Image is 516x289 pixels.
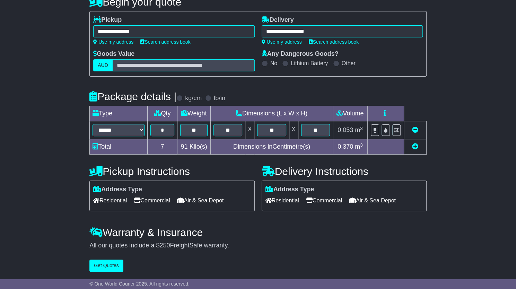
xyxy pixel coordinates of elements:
span: 91 [181,143,187,150]
a: Use my address [262,39,302,45]
a: Search address book [140,39,190,45]
a: Add new item [412,143,418,150]
span: © One World Courier 2025. All rights reserved. [89,281,190,287]
td: Type [90,106,148,121]
span: Residential [265,195,299,206]
a: Use my address [93,39,133,45]
label: lb/in [214,95,225,102]
td: x [245,121,254,139]
label: Other [342,60,356,67]
td: Dimensions (L x W x H) [211,106,333,121]
label: Any Dangerous Goods? [262,50,339,58]
td: Qty [148,106,177,121]
label: Delivery [262,16,294,24]
td: Volume [333,106,367,121]
td: Weight [177,106,210,121]
label: Address Type [265,186,314,193]
h4: Pickup Instructions [89,166,254,177]
td: x [289,121,298,139]
label: AUD [93,59,113,71]
button: Get Quotes [89,260,123,272]
span: m [355,126,363,133]
h4: Package details | [89,91,176,102]
span: 0.053 [338,126,353,133]
span: 0.370 [338,143,353,150]
label: kg/cm [185,95,202,102]
a: Search address book [309,39,359,45]
label: Goods Value [93,50,134,58]
sup: 3 [360,126,363,131]
span: m [355,143,363,150]
h4: Delivery Instructions [262,166,427,177]
span: Commercial [306,195,342,206]
span: Commercial [134,195,170,206]
label: Pickup [93,16,122,24]
div: All our quotes include a $ FreightSafe warranty. [89,242,427,249]
span: 250 [159,242,170,249]
h4: Warranty & Insurance [89,227,427,238]
span: Residential [93,195,127,206]
span: Air & Sea Depot [349,195,396,206]
td: 7 [148,139,177,155]
td: Kilo(s) [177,139,210,155]
label: Address Type [93,186,142,193]
td: Dimensions in Centimetre(s) [211,139,333,155]
sup: 3 [360,142,363,148]
label: Lithium Battery [291,60,328,67]
td: Total [90,139,148,155]
span: Air & Sea Depot [177,195,224,206]
a: Remove this item [412,126,418,133]
label: No [270,60,277,67]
